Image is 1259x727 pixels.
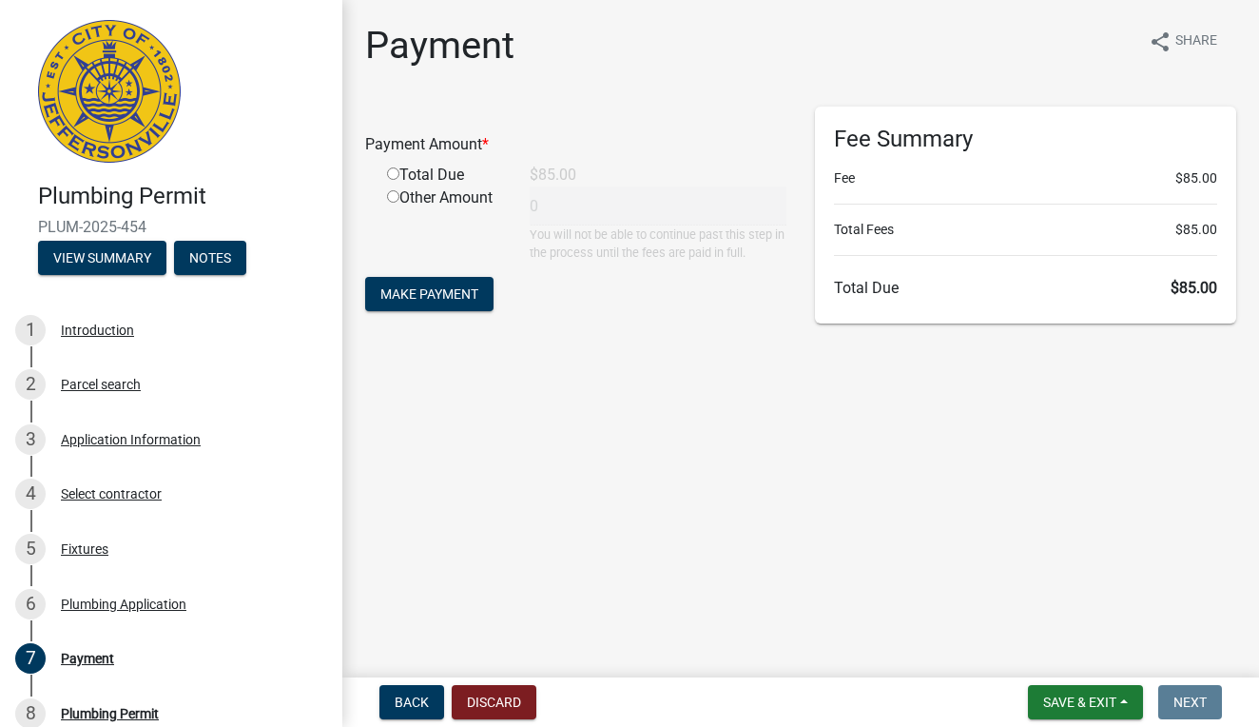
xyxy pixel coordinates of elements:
span: Save & Exit [1043,695,1116,710]
span: Back [395,695,429,710]
div: 3 [15,424,46,455]
span: $85.00 [1175,220,1217,240]
div: 7 [15,643,46,674]
li: Fee [834,168,1217,188]
span: PLUM-2025-454 [38,218,304,236]
div: 4 [15,479,46,509]
wm-modal-confirm: Summary [38,251,166,266]
button: View Summary [38,241,166,275]
span: $85.00 [1175,168,1217,188]
div: 1 [15,315,46,345]
div: Other Amount [373,187,515,262]
i: share [1149,30,1172,53]
span: Next [1173,695,1207,710]
button: Back [379,685,444,719]
div: 6 [15,589,46,619]
li: Total Fees [834,220,1217,240]
span: $85.00 [1171,279,1217,297]
div: Introduction [61,324,134,337]
div: Select contractor [61,487,162,501]
button: Next [1158,685,1222,719]
button: shareShare [1133,23,1232,60]
span: Share [1175,30,1217,53]
div: Payment [61,652,114,665]
button: Discard [452,685,536,719]
div: Fixtures [61,542,108,556]
div: Total Due [373,164,515,187]
button: Make Payment [365,277,494,311]
div: 5 [15,534,46,564]
img: City of Jeffersonville, Indiana [38,20,181,163]
wm-modal-confirm: Notes [174,251,246,266]
button: Save & Exit [1028,685,1143,719]
div: Parcel search [61,378,141,391]
div: Plumbing Application [61,598,186,611]
h6: Total Due [834,279,1217,297]
h6: Fee Summary [834,126,1217,153]
div: 2 [15,369,46,400]
div: Plumbing Permit [61,707,159,720]
div: Payment Amount [351,133,801,156]
button: Notes [174,241,246,275]
span: Make Payment [380,286,478,302]
h4: Plumbing Permit [38,183,327,210]
div: Application Information [61,433,201,446]
h1: Payment [365,23,514,69]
